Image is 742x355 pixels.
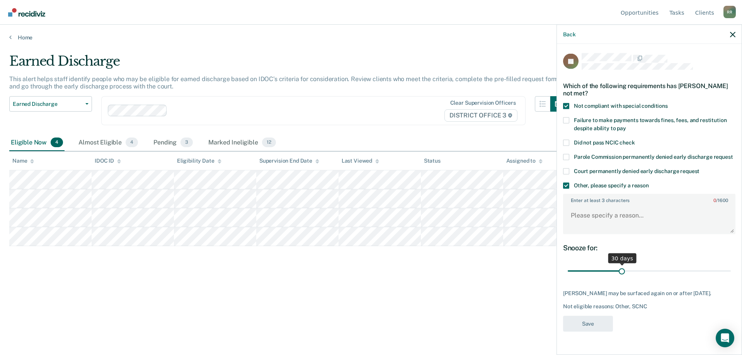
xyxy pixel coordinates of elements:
[574,139,635,145] span: Did not pass NCIC check
[563,316,613,331] button: Save
[342,158,379,164] div: Last Viewed
[13,101,82,107] span: Earned Discharge
[9,75,560,90] p: This alert helps staff identify people who may be eligible for earned discharge based on IDOC’s c...
[9,53,566,75] div: Earned Discharge
[563,76,735,103] div: Which of the following requirements has [PERSON_NAME] not met?
[77,134,140,151] div: Almost Eligible
[8,8,45,17] img: Recidiviz
[574,153,733,160] span: Parole Commission permanently denied early discharge request
[126,138,138,148] span: 4
[563,303,735,309] div: Not eligible reasons: Other, SCNC
[716,329,734,347] div: Open Intercom Messenger
[574,117,727,131] span: Failure to make payments towards fines, fees, and restitution despite ability to pay
[259,158,319,164] div: Supervision End Date
[177,158,221,164] div: Eligibility Date
[450,100,516,106] div: Clear supervision officers
[723,6,736,18] div: R R
[563,243,735,252] div: Snooze for:
[9,134,65,151] div: Eligible Now
[95,158,121,164] div: IDOC ID
[180,138,193,148] span: 3
[424,158,441,164] div: Status
[563,31,575,37] button: Back
[262,138,276,148] span: 12
[574,102,668,109] span: Not compliant with special conditions
[152,134,194,151] div: Pending
[574,182,649,188] span: Other, please specify a reason
[51,138,63,148] span: 4
[608,253,636,263] div: 30 days
[713,197,728,203] span: / 1600
[12,158,34,164] div: Name
[723,6,736,18] button: Profile dropdown button
[563,290,735,297] div: [PERSON_NAME] may be surfaced again on or after [DATE].
[9,34,733,41] a: Home
[506,158,543,164] div: Assigned to
[564,194,735,203] label: Enter at least 3 characters
[444,109,517,122] span: DISTRICT OFFICE 3
[713,197,716,203] span: 0
[574,168,699,174] span: Court permanently denied early discharge request
[207,134,277,151] div: Marked Ineligible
